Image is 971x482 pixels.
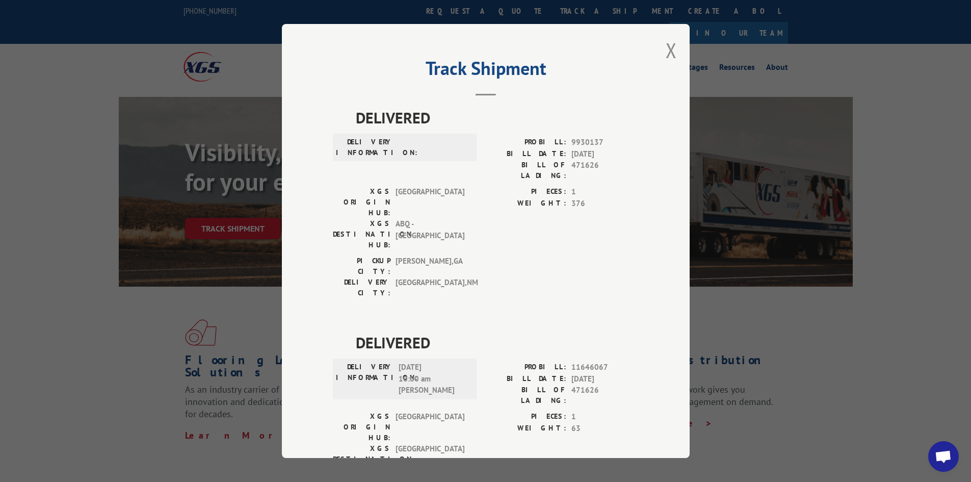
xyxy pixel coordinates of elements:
[486,423,566,435] label: WEIGHT:
[356,331,639,354] span: DELIVERED
[336,362,393,396] label: DELIVERY INFORMATION:
[333,411,390,443] label: XGS ORIGIN HUB:
[333,61,639,81] h2: Track Shipment
[571,148,639,160] span: [DATE]
[333,218,390,250] label: XGS DESTINATION HUB:
[571,373,639,385] span: [DATE]
[396,186,464,218] span: [GEOGRAPHIC_DATA]
[928,441,959,472] div: Open chat
[333,277,390,298] label: DELIVERY CITY:
[571,137,639,148] span: 9930137
[666,37,677,64] button: Close modal
[356,106,639,129] span: DELIVERED
[486,198,566,210] label: WEIGHT:
[486,373,566,385] label: BILL DATE:
[396,218,464,250] span: ABQ - [GEOGRAPHIC_DATA]
[571,198,639,210] span: 376
[486,362,566,373] label: PROBILL:
[486,148,566,160] label: BILL DATE:
[333,256,390,277] label: PICKUP CITY:
[396,256,464,277] span: [PERSON_NAME] , GA
[396,411,464,443] span: [GEOGRAPHIC_DATA]
[333,443,390,475] label: XGS DESTINATION HUB:
[486,411,566,423] label: PIECES:
[486,160,566,181] label: BILL OF LADING:
[486,385,566,406] label: BILL OF LADING:
[571,186,639,198] span: 1
[571,411,639,423] span: 1
[336,137,393,158] label: DELIVERY INFORMATION:
[571,160,639,181] span: 471626
[571,362,639,373] span: 11646067
[399,362,467,396] span: [DATE] 10:00 am [PERSON_NAME]
[571,385,639,406] span: 471626
[396,443,464,475] span: [GEOGRAPHIC_DATA]
[486,186,566,198] label: PIECES:
[571,423,639,435] span: 63
[333,186,390,218] label: XGS ORIGIN HUB:
[486,137,566,148] label: PROBILL:
[396,277,464,298] span: [GEOGRAPHIC_DATA] , NM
